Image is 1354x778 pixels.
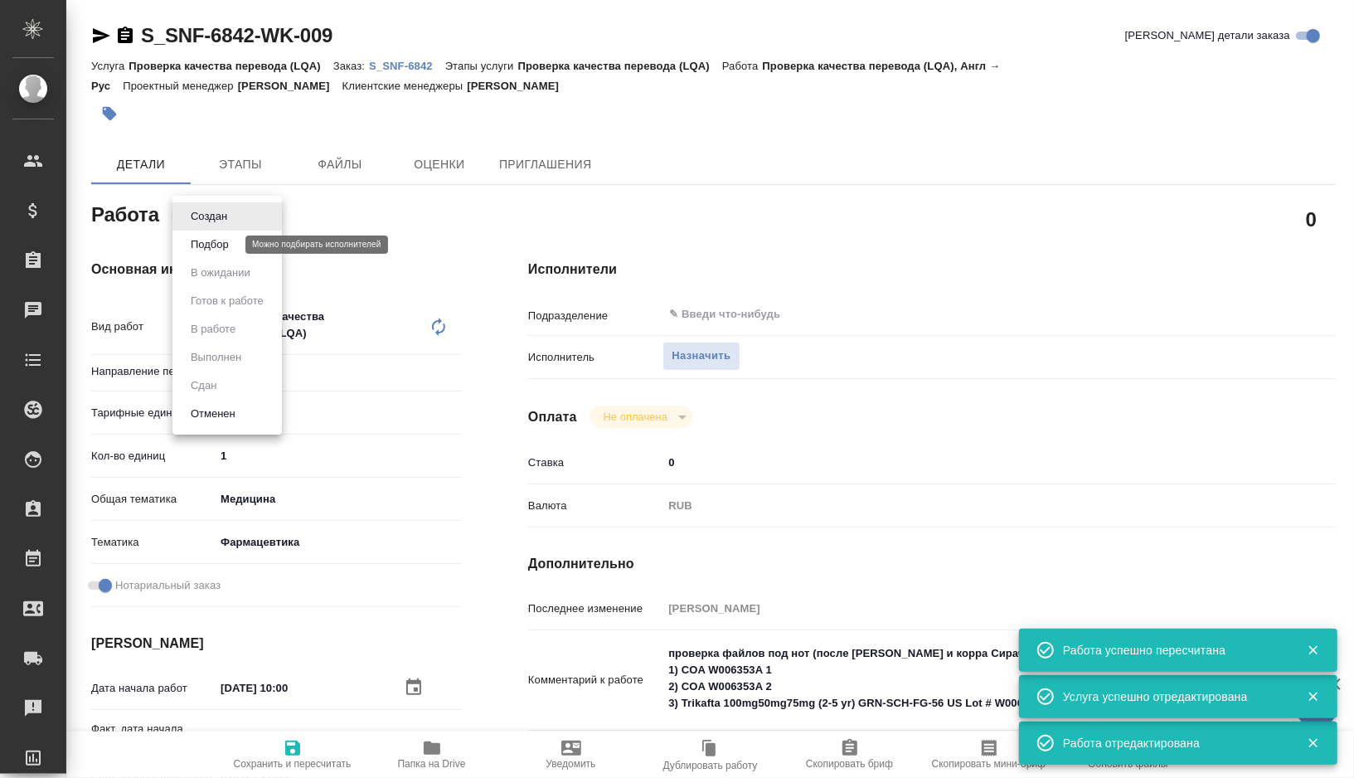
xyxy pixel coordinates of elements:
button: Готов к работе [186,292,269,310]
div: Работа отредактирована [1063,735,1282,751]
div: Работа успешно пересчитана [1063,642,1282,659]
button: Отменен [186,405,240,423]
button: В работе [186,320,240,338]
button: Сдан [186,377,221,395]
button: Закрыть [1296,736,1330,751]
button: Закрыть [1296,689,1330,704]
button: Закрыть [1296,643,1330,658]
button: Подбор [186,236,234,254]
button: Создан [186,207,232,226]
button: В ожидании [186,264,255,282]
div: Услуга успешно отредактирована [1063,688,1282,705]
button: Выполнен [186,348,246,367]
